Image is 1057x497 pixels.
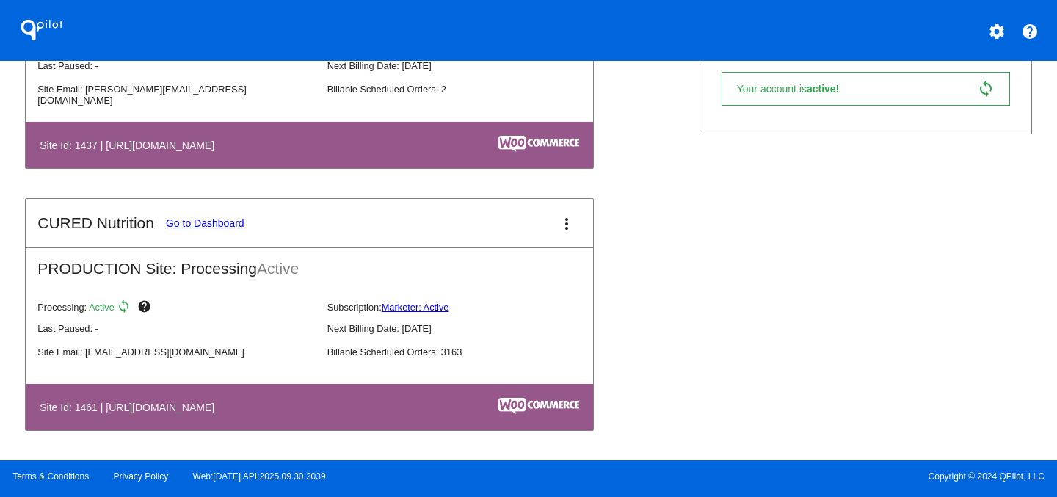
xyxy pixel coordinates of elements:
[37,323,315,334] p: Last Paused: -
[193,471,326,482] a: Web:[DATE] API:2025.09.30.2039
[89,302,115,313] span: Active
[327,60,605,71] p: Next Billing Date: [DATE]
[12,471,89,482] a: Terms & Conditions
[166,217,244,229] a: Go to Dashboard
[117,300,134,317] mat-icon: sync
[327,302,605,313] p: Subscription:
[26,248,593,277] h2: PRODUCTION Site: Processing
[807,83,846,95] span: active!
[37,300,315,317] p: Processing:
[40,402,222,413] h4: Site Id: 1461 | [URL][DOMAIN_NAME]
[37,60,315,71] p: Last Paused: -
[541,471,1045,482] span: Copyright © 2024 QPilot, LLC
[737,83,854,95] span: Your account is
[558,215,575,233] mat-icon: more_vert
[257,260,299,277] span: Active
[382,302,449,313] a: Marketer: Active
[12,15,71,45] h1: QPilot
[722,72,1010,106] a: Your account isactive! sync
[37,84,315,106] p: Site Email: [PERSON_NAME][EMAIL_ADDRESS][DOMAIN_NAME]
[37,347,315,358] p: Site Email: [EMAIL_ADDRESS][DOMAIN_NAME]
[498,136,579,152] img: c53aa0e5-ae75-48aa-9bee-956650975ee5
[114,471,169,482] a: Privacy Policy
[977,80,995,98] mat-icon: sync
[988,23,1006,40] mat-icon: settings
[1021,23,1039,40] mat-icon: help
[498,398,579,414] img: c53aa0e5-ae75-48aa-9bee-956650975ee5
[37,214,154,232] h2: CURED Nutrition
[327,323,605,334] p: Next Billing Date: [DATE]
[327,84,605,95] p: Billable Scheduled Orders: 2
[137,300,155,317] mat-icon: help
[327,347,605,358] p: Billable Scheduled Orders: 3163
[40,139,222,151] h4: Site Id: 1437 | [URL][DOMAIN_NAME]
